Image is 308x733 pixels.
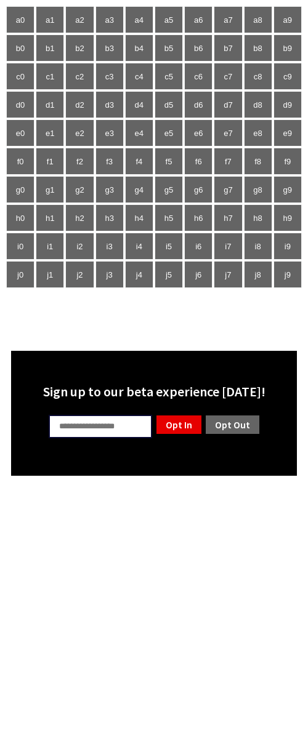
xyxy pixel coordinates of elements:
td: f4 [125,148,153,175]
td: d8 [244,91,272,118]
td: e9 [274,119,302,146]
td: b8 [244,34,272,62]
td: i4 [125,233,153,260]
td: g4 [125,176,153,203]
td: b2 [65,34,94,62]
td: a3 [95,6,124,33]
td: c9 [274,63,302,90]
td: h8 [244,204,272,231]
td: i7 [214,233,242,260]
td: f3 [95,148,124,175]
td: f0 [6,148,34,175]
td: b3 [95,34,124,62]
td: h4 [125,204,153,231]
td: h5 [155,204,183,231]
td: h2 [65,204,94,231]
td: f8 [244,148,272,175]
td: e7 [214,119,242,146]
td: c3 [95,63,124,90]
td: a2 [65,6,94,33]
td: d6 [184,91,213,118]
td: j3 [95,261,124,288]
td: j9 [274,261,302,288]
td: a1 [36,6,64,33]
td: e6 [184,119,213,146]
td: c8 [244,63,272,90]
td: g6 [184,176,213,203]
td: g0 [6,176,34,203]
td: h6 [184,204,213,231]
td: j8 [244,261,272,288]
td: c5 [155,63,183,90]
td: d7 [214,91,242,118]
td: a9 [274,6,302,33]
td: e0 [6,119,34,146]
td: h0 [6,204,34,231]
td: b9 [274,34,302,62]
td: e4 [125,119,153,146]
td: d5 [155,91,183,118]
td: c0 [6,63,34,90]
td: h1 [36,204,64,231]
td: g8 [244,176,272,203]
td: i2 [65,233,94,260]
td: b1 [36,34,64,62]
td: c6 [184,63,213,90]
td: g9 [274,176,302,203]
td: h3 [95,204,124,231]
td: e3 [95,119,124,146]
td: a4 [125,6,153,33]
a: Opt Out [205,414,261,435]
td: c4 [125,63,153,90]
td: f9 [274,148,302,175]
td: j2 [65,261,94,288]
td: b6 [184,34,213,62]
td: e5 [155,119,183,146]
td: h9 [274,204,302,231]
td: a8 [244,6,272,33]
td: a0 [6,6,34,33]
td: g3 [95,176,124,203]
td: g7 [214,176,242,203]
td: g5 [155,176,183,203]
td: f7 [214,148,242,175]
td: i9 [274,233,302,260]
td: b7 [214,34,242,62]
td: j0 [6,261,34,288]
td: g2 [65,176,94,203]
td: f6 [184,148,213,175]
td: b4 [125,34,153,62]
td: d4 [125,91,153,118]
td: d3 [95,91,124,118]
td: f2 [65,148,94,175]
td: b0 [6,34,34,62]
td: e2 [65,119,94,146]
td: c1 [36,63,64,90]
td: b5 [155,34,183,62]
a: Opt In [155,414,203,435]
td: j4 [125,261,153,288]
td: h7 [214,204,242,231]
td: j6 [184,261,213,288]
td: g1 [36,176,64,203]
td: d1 [36,91,64,118]
td: a6 [184,6,213,33]
td: d0 [6,91,34,118]
div: Sign up to our beta experience [DATE]! [18,383,290,400]
td: f5 [155,148,183,175]
td: i6 [184,233,213,260]
td: e1 [36,119,64,146]
td: c7 [214,63,242,90]
td: j5 [155,261,183,288]
td: i8 [244,233,272,260]
td: j1 [36,261,64,288]
td: d2 [65,91,94,118]
td: j7 [214,261,242,288]
td: f1 [36,148,64,175]
td: i3 [95,233,124,260]
td: c2 [65,63,94,90]
td: a7 [214,6,242,33]
td: d9 [274,91,302,118]
td: i5 [155,233,183,260]
td: e8 [244,119,272,146]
